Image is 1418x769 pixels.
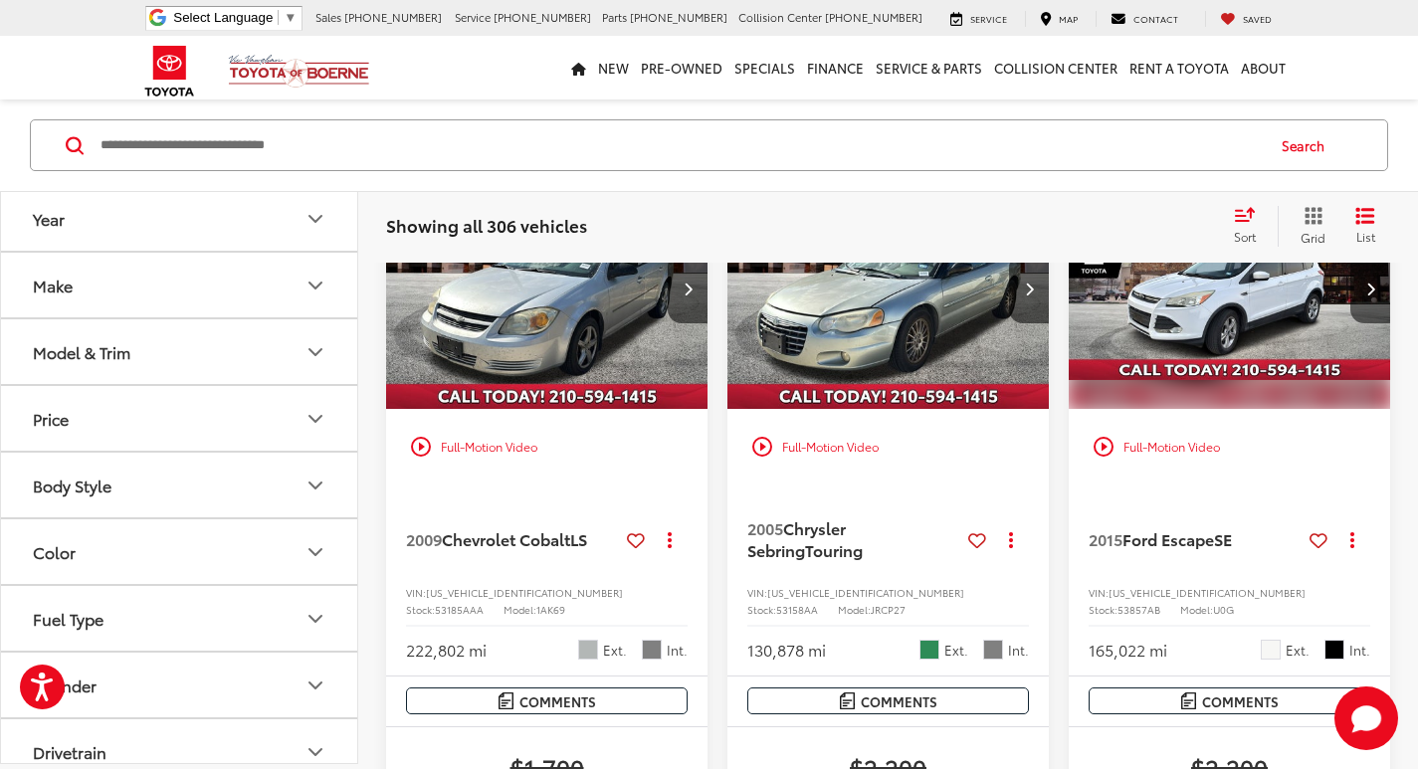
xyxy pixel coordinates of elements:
[747,585,767,600] span: VIN:
[1123,36,1235,99] a: Rent a Toyota
[304,206,327,230] div: Year
[406,585,426,600] span: VIN:
[1089,585,1109,600] span: VIN:
[871,602,906,617] span: JRCP27
[33,209,65,228] div: Year
[1122,527,1214,550] span: Ford Escape
[1214,527,1232,550] span: SE
[1286,641,1310,660] span: Ext.
[1202,692,1279,711] span: Comments
[406,602,435,617] span: Stock:
[1243,12,1272,25] span: Saved
[1089,687,1370,714] button: Comments
[33,542,76,561] div: Color
[668,254,708,323] button: Next image
[1181,692,1197,709] img: Comments
[1089,527,1122,550] span: 2015
[1263,120,1353,170] button: Search
[284,10,297,25] span: ▼
[726,167,1051,409] a: 2005 Chrysler Sebring Touring2005 Chrysler Sebring Touring2005 Chrysler Sebring Touring2005 Chrys...
[630,9,727,25] span: [PHONE_NUMBER]
[747,517,960,562] a: 2005Chrysler SebringTouring
[1355,228,1375,245] span: List
[132,39,207,103] img: Toyota
[1180,602,1213,617] span: Model:
[668,531,672,547] span: dropdown dots
[1089,639,1167,662] div: 165,022 mi
[578,640,598,660] span: Silver Ice Metallic
[426,585,623,600] span: [US_VEHICLE_IDENTIFICATION_NUMBER]
[435,602,484,617] span: 53185AAA
[1117,602,1160,617] span: 53857AB
[1340,206,1390,246] button: List View
[304,673,327,696] div: Cylinder
[1059,12,1078,25] span: Map
[1009,531,1013,547] span: dropdown dots
[1,653,359,717] button: CylinderCylinder
[385,167,709,409] div: 2009 Chevrolet Cobalt LS 0
[1133,12,1178,25] span: Contact
[1335,522,1370,557] button: Actions
[747,687,1029,714] button: Comments
[1089,602,1117,617] span: Stock:
[1,586,359,651] button: Fuel TypeFuel Type
[635,36,728,99] a: Pre-Owned
[870,36,988,99] a: Service & Parts: Opens in a new tab
[1234,228,1256,245] span: Sort
[344,9,442,25] span: [PHONE_NUMBER]
[33,276,73,294] div: Make
[304,406,327,430] div: Price
[385,167,709,411] img: 2009 Chevrolet Cobalt LS
[536,602,565,617] span: 1AK69
[726,167,1051,411] img: 2005 Chrysler Sebring Touring
[1261,640,1281,660] span: Oxford White
[747,602,776,617] span: Stock:
[304,473,327,496] div: Body Style
[1224,206,1278,246] button: Select sort value
[1205,11,1287,27] a: My Saved Vehicles
[33,476,111,494] div: Body Style
[726,167,1051,409] div: 2005 Chrysler Sebring Touring 0
[406,528,619,550] a: 2009Chevrolet CobaltLS
[747,639,826,662] div: 130,878 mi
[406,639,487,662] div: 222,802 mi
[99,121,1263,169] input: Search by Make, Model, or Keyword
[1109,585,1306,600] span: [US_VEHICLE_IDENTIFICATION_NUMBER]
[33,342,130,361] div: Model & Trim
[1301,229,1325,246] span: Grid
[988,36,1123,99] a: Collision Center
[1350,531,1354,547] span: dropdown dots
[385,167,709,409] a: 2009 Chevrolet Cobalt LS2009 Chevrolet Cobalt LS2009 Chevrolet Cobalt LS2009 Chevrolet Cobalt LS
[304,339,327,363] div: Model & Trim
[1025,11,1093,27] a: Map
[315,9,341,25] span: Sales
[304,273,327,296] div: Make
[603,641,627,660] span: Ext.
[1009,254,1049,323] button: Next image
[861,692,937,711] span: Comments
[386,213,587,237] span: Showing all 306 vehicles
[944,641,968,660] span: Ext.
[1350,254,1390,323] button: Next image
[728,36,801,99] a: Specials
[747,516,846,561] span: Chrysler Sebring
[406,687,688,714] button: Comments
[33,675,97,694] div: Cylinder
[970,12,1007,25] span: Service
[304,606,327,630] div: Fuel Type
[519,692,596,711] span: Comments
[1235,36,1292,99] a: About
[667,641,688,660] span: Int.
[747,516,783,539] span: 2005
[1068,167,1392,409] a: 2015 Ford Escape SE2015 Ford Escape SE2015 Ford Escape SE2015 Ford Escape SE
[1349,641,1370,660] span: Int.
[1278,206,1340,246] button: Grid View
[602,9,627,25] span: Parts
[1068,167,1392,409] div: 2015 Ford Escape SE 0
[304,539,327,563] div: Color
[173,10,297,25] a: Select Language​
[1,319,359,384] button: Model & TrimModel & Trim
[1334,686,1398,750] svg: Start Chat
[33,609,103,628] div: Fuel Type
[1,386,359,451] button: PricePrice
